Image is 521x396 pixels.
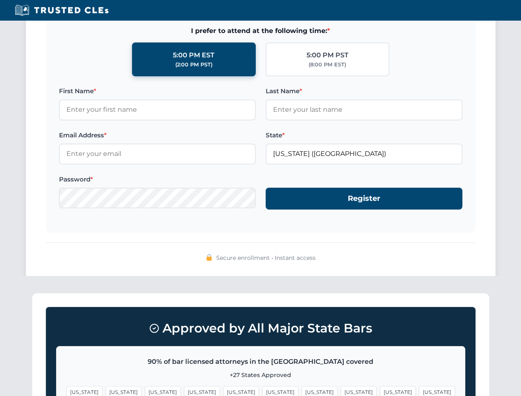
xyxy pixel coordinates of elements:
[216,253,316,262] span: Secure enrollment • Instant access
[266,188,462,210] button: Register
[173,50,215,61] div: 5:00 PM EST
[206,254,212,261] img: 🔒
[266,130,462,140] label: State
[266,144,462,164] input: Florida (FL)
[66,370,455,379] p: +27 States Approved
[266,99,462,120] input: Enter your last name
[59,174,256,184] label: Password
[59,86,256,96] label: First Name
[12,4,111,16] img: Trusted CLEs
[59,144,256,164] input: Enter your email
[66,356,455,367] p: 90% of bar licensed attorneys in the [GEOGRAPHIC_DATA] covered
[306,50,349,61] div: 5:00 PM PST
[59,99,256,120] input: Enter your first name
[175,61,212,69] div: (2:00 PM PST)
[59,26,462,36] span: I prefer to attend at the following time:
[266,86,462,96] label: Last Name
[309,61,346,69] div: (8:00 PM EST)
[56,317,465,339] h3: Approved by All Major State Bars
[59,130,256,140] label: Email Address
